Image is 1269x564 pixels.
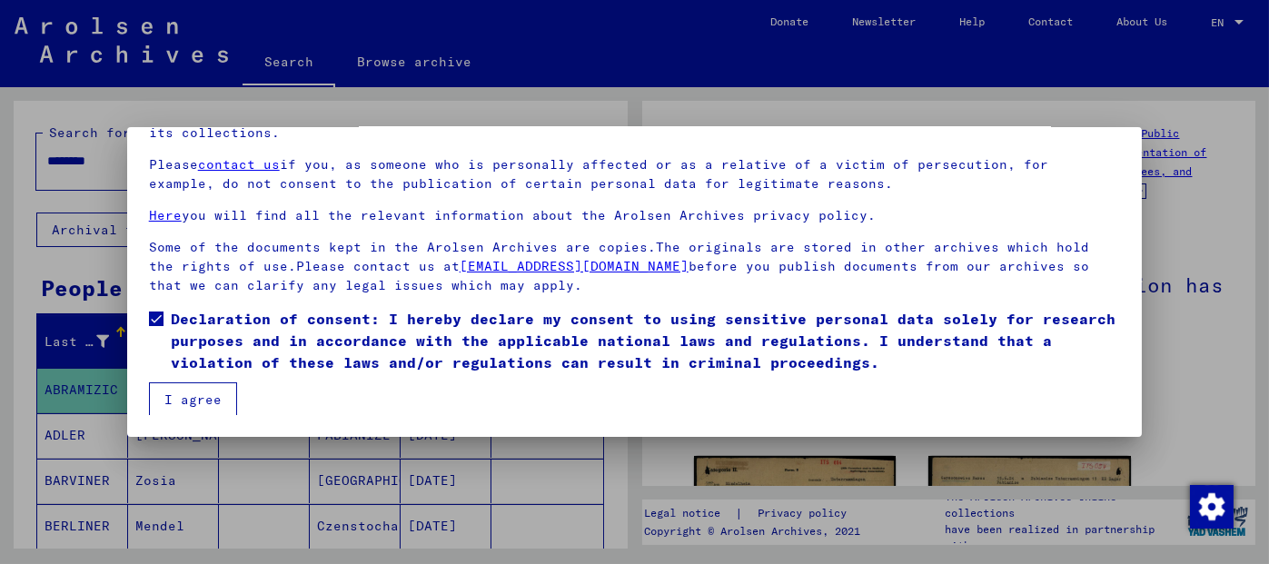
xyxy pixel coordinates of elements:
[198,156,280,173] a: contact us
[149,238,1121,295] p: Some of the documents kept in the Arolsen Archives are copies.The originals are stored in other a...
[460,258,689,274] a: [EMAIL_ADDRESS][DOMAIN_NAME]
[1190,485,1234,529] img: Change consent
[149,155,1121,193] p: Please if you, as someone who is personally affected or as a relative of a victim of persecution,...
[149,206,1121,225] p: you will find all the relevant information about the Arolsen Archives privacy policy.
[149,207,182,223] a: Here
[171,308,1121,373] span: Declaration of consent: I hereby declare my consent to using sensitive personal data solely for r...
[149,382,237,417] button: I agree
